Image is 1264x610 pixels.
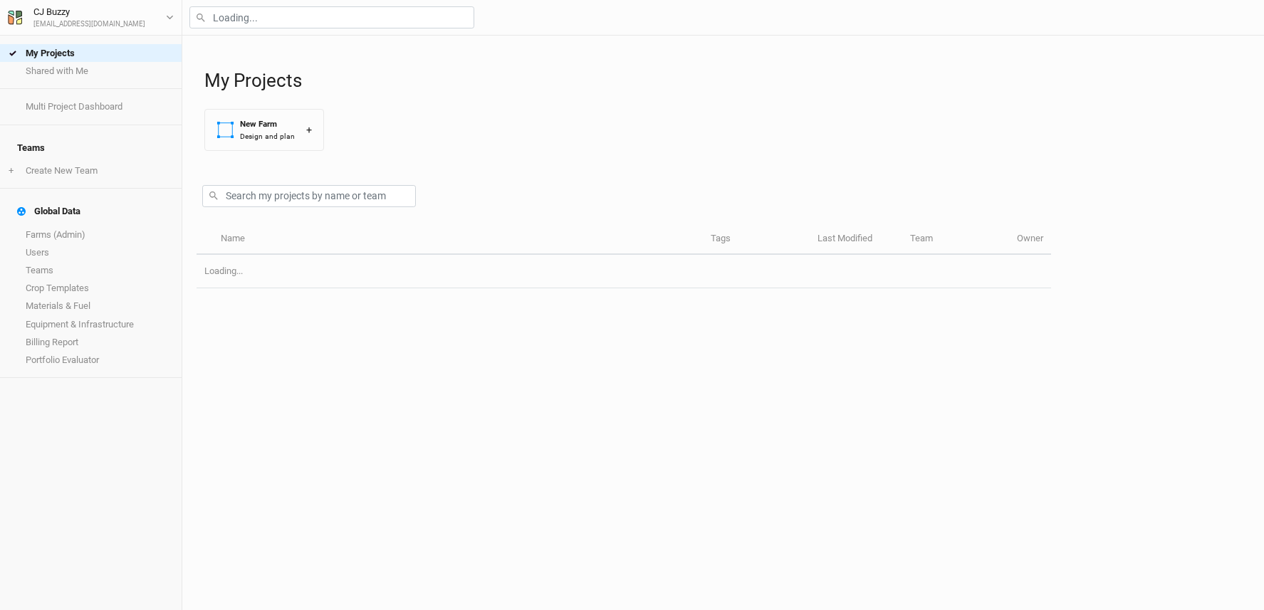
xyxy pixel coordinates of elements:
[202,185,416,207] input: Search my projects by name or team
[33,5,145,19] div: CJ Buzzy
[9,165,14,177] span: +
[197,255,1051,288] td: Loading...
[189,6,474,28] input: Loading...
[7,4,174,30] button: CJ Buzzy[EMAIL_ADDRESS][DOMAIN_NAME]
[204,109,324,151] button: New FarmDesign and plan+
[240,131,295,142] div: Design and plan
[212,224,702,255] th: Name
[1009,224,1051,255] th: Owner
[204,70,1250,92] h1: My Projects
[810,224,902,255] th: Last Modified
[33,19,145,30] div: [EMAIL_ADDRESS][DOMAIN_NAME]
[306,122,312,137] div: +
[902,224,1009,255] th: Team
[703,224,810,255] th: Tags
[240,118,295,130] div: New Farm
[9,134,173,162] h4: Teams
[17,206,80,217] div: Global Data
